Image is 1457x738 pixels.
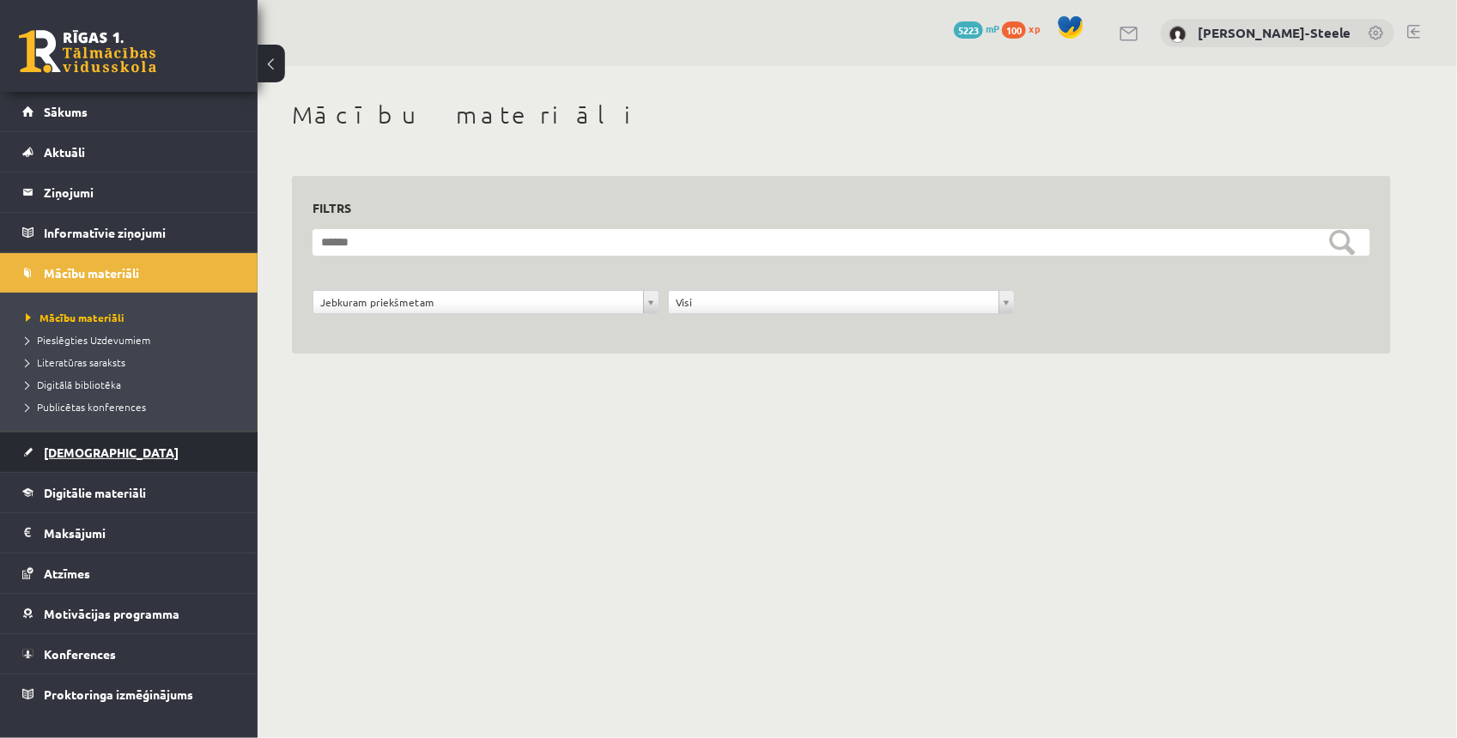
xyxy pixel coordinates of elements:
legend: Informatīvie ziņojumi [44,213,236,252]
a: Pieslēgties Uzdevumiem [26,332,240,348]
a: Mācību materiāli [22,253,236,293]
h3: Filtrs [313,197,1350,220]
span: Literatūras saraksts [26,355,125,369]
a: Jebkuram priekšmetam [313,291,659,313]
a: [PERSON_NAME]-Steele [1198,24,1351,41]
a: Informatīvie ziņojumi [22,213,236,252]
span: 5223 [954,21,983,39]
a: Rīgas 1. Tālmācības vidusskola [19,30,156,73]
span: Digitālā bibliotēka [26,378,121,391]
a: Publicētas konferences [26,399,240,414]
span: Publicētas konferences [26,400,146,414]
span: xp [1029,21,1040,35]
legend: Ziņojumi [44,172,236,212]
a: [DEMOGRAPHIC_DATA] [22,433,236,472]
span: Sākums [44,104,88,119]
a: Digitālā bibliotēka [26,377,240,392]
span: Aktuāli [44,144,85,160]
span: Digitālie materiāli [44,485,146,500]
a: Konferences [22,634,236,674]
span: mP [986,21,999,35]
img: Ēriks Jurģis Zuments-Steele [1169,26,1187,43]
a: Visi [669,291,1014,313]
span: 100 [1002,21,1026,39]
a: Motivācijas programma [22,594,236,633]
span: Mācību materiāli [44,265,139,281]
a: Proktoringa izmēģinājums [22,674,236,714]
a: Digitālie materiāli [22,473,236,512]
span: [DEMOGRAPHIC_DATA] [44,445,179,460]
a: Ziņojumi [22,172,236,212]
h1: Mācību materiāli [292,100,1391,130]
a: Aktuāli [22,132,236,172]
a: 100 xp [1002,21,1048,35]
span: Proktoringa izmēģinājums [44,687,193,702]
a: 5223 mP [954,21,999,35]
span: Jebkuram priekšmetam [320,291,636,313]
span: Mācību materiāli [26,311,124,324]
span: Konferences [44,646,116,662]
a: Maksājumi [22,513,236,553]
span: Atzīmes [44,566,90,581]
span: Visi [676,291,992,313]
legend: Maksājumi [44,513,236,553]
span: Motivācijas programma [44,606,179,621]
a: Mācību materiāli [26,310,240,325]
span: Pieslēgties Uzdevumiem [26,333,150,347]
a: Atzīmes [22,553,236,593]
a: Literatūras saraksts [26,354,240,370]
a: Sākums [22,92,236,131]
